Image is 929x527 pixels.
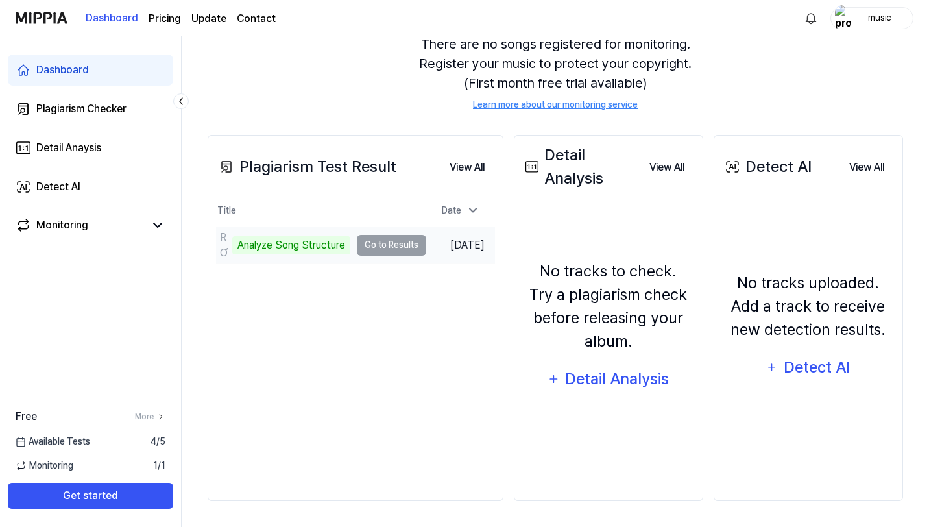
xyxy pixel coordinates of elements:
a: Contact [237,11,276,27]
a: Plagiarism Checker [8,93,173,125]
td: [DATE] [426,227,495,263]
a: Update [191,11,226,27]
div: Detail Anaysis [36,140,101,156]
div: Detect AI [722,155,812,178]
button: View All [439,154,495,180]
img: 알림 [803,10,819,26]
a: Dashboard [86,1,138,36]
div: music [854,10,905,25]
div: No tracks to check. Try a plagiarism check before releasing your album. [522,260,695,353]
a: More [135,411,165,423]
button: Get started [8,483,173,509]
a: Dashboard [8,55,173,86]
th: Title [216,195,426,227]
div: There are no songs registered for monitoring. Register your music to protect your copyright. (Fir... [208,19,903,127]
div: Detail Analysis [522,143,639,190]
div: Dashboard [36,62,89,78]
div: Date [437,200,485,221]
div: Plagiarism Checker [36,101,127,117]
span: Monitoring [16,459,73,472]
span: 1 / 1 [153,459,165,472]
button: profilemusic [830,7,913,29]
a: Detail Anaysis [8,132,173,164]
div: Detail Analysis [564,367,670,391]
div: Plagiarism Test Result [216,155,396,178]
button: View All [639,154,695,180]
div: No tracks uploaded. Add a track to receive new detection results. [722,271,895,341]
a: Pricing [149,11,181,27]
div: Detect AI [782,355,851,380]
div: RƠI TỰ DO - LyHan như thiên thần đưa khán giả lạc [220,230,229,261]
div: Analyze Song Structure [232,236,350,254]
a: Monitoring [16,217,145,233]
span: 4 / 5 [151,435,165,448]
div: Monitoring [36,217,88,233]
a: Learn more about our monitoring service [473,98,638,112]
button: View All [839,154,895,180]
div: Detect AI [36,179,80,195]
button: Detail Analysis [539,363,678,395]
a: Detect AI [8,171,173,202]
img: profile [835,5,851,31]
span: Available Tests [16,435,90,448]
button: Detect AI [758,352,859,383]
span: Free [16,409,37,424]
